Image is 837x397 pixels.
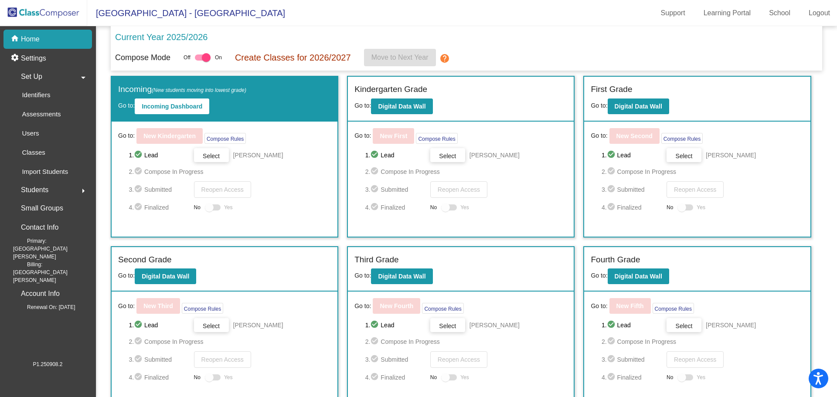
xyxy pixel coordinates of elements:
[22,109,61,119] p: Assessments
[615,103,662,110] b: Digital Data Wall
[380,132,407,139] b: New First
[365,202,426,213] span: 4. Finalized
[607,150,617,160] mat-icon: check_circle
[22,90,50,100] p: Identifiers
[430,318,465,332] button: Select
[134,150,144,160] mat-icon: check_circle
[182,303,223,314] button: Compose Rules
[608,268,669,284] button: Digital Data Wall
[22,147,45,158] p: Classes
[365,184,426,195] span: 3. Submitted
[184,54,191,61] span: Off
[607,336,617,347] mat-icon: check_circle
[602,150,662,160] span: 1. Lead
[615,273,662,280] b: Digital Data Wall
[365,354,426,365] span: 3. Submitted
[373,298,420,314] button: New Fourth
[22,128,39,139] p: Users
[370,202,381,213] mat-icon: check_circle
[21,221,58,234] p: Contact Info
[470,321,520,329] span: [PERSON_NAME]
[194,181,251,198] button: Reopen Access
[591,272,607,279] span: Go to:
[430,204,437,211] span: No
[129,354,189,365] span: 3. Submitted
[78,72,88,83] mat-icon: arrow_drop_down
[143,302,173,309] b: New Third
[667,181,724,198] button: Reopen Access
[233,321,283,329] span: [PERSON_NAME]
[21,71,42,83] span: Set Up
[607,372,617,383] mat-icon: check_circle
[380,302,413,309] b: New Fourth
[591,83,632,96] label: First Grade
[194,318,229,332] button: Select
[371,54,429,61] span: Move to Next Year
[129,150,189,160] span: 1. Lead
[602,372,662,383] span: 4. Finalized
[152,87,246,93] span: (New students moving into lowest grade)
[438,356,480,363] span: Reopen Access
[370,166,381,177] mat-icon: check_circle
[354,254,398,266] label: Third Grade
[460,372,469,383] span: Yes
[430,181,487,198] button: Reopen Access
[607,320,617,330] mat-icon: check_circle
[215,54,222,61] span: On
[602,166,804,177] span: 2. Compose In Progress
[802,6,837,20] a: Logout
[602,202,662,213] span: 4. Finalized
[371,98,432,114] button: Digital Data Wall
[118,102,135,109] span: Go to:
[10,34,21,44] mat-icon: home
[697,6,758,20] a: Learning Portal
[201,356,244,363] span: Reopen Access
[354,102,371,109] span: Go to:
[365,320,426,330] span: 1. Lead
[135,98,209,114] button: Incoming Dashboard
[118,302,135,311] span: Go to:
[370,354,381,365] mat-icon: check_circle
[674,186,716,193] span: Reopen Access
[224,202,233,213] span: Yes
[118,272,135,279] span: Go to:
[616,132,653,139] b: New Second
[118,131,135,140] span: Go to:
[607,184,617,195] mat-icon: check_circle
[667,373,673,381] span: No
[653,303,694,314] button: Compose Rules
[21,34,40,44] p: Home
[370,320,381,330] mat-icon: check_circle
[201,186,244,193] span: Reopen Access
[661,133,703,144] button: Compose Rules
[21,202,63,214] p: Small Groups
[370,150,381,160] mat-icon: check_circle
[697,372,705,383] span: Yes
[21,184,48,196] span: Students
[430,148,465,162] button: Select
[378,103,425,110] b: Digital Data Wall
[667,318,701,332] button: Select
[118,254,172,266] label: Second Grade
[115,52,170,64] p: Compose Mode
[194,204,201,211] span: No
[609,128,660,144] button: New Second
[591,102,607,109] span: Go to:
[616,302,644,309] b: New Fifth
[134,372,144,383] mat-icon: check_circle
[135,268,196,284] button: Digital Data Wall
[370,336,381,347] mat-icon: check_circle
[378,273,425,280] b: Digital Data Wall
[607,354,617,365] mat-icon: check_circle
[439,153,456,159] span: Select
[13,261,92,284] span: Billing: [GEOGRAPHIC_DATA][PERSON_NAME]
[129,336,331,347] span: 2. Compose In Progress
[134,184,144,195] mat-icon: check_circle
[136,298,180,314] button: New Third
[676,322,693,329] span: Select
[78,186,88,196] mat-icon: arrow_right
[370,372,381,383] mat-icon: check_circle
[224,372,233,383] span: Yes
[371,268,432,284] button: Digital Data Wall
[608,98,669,114] button: Digital Data Wall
